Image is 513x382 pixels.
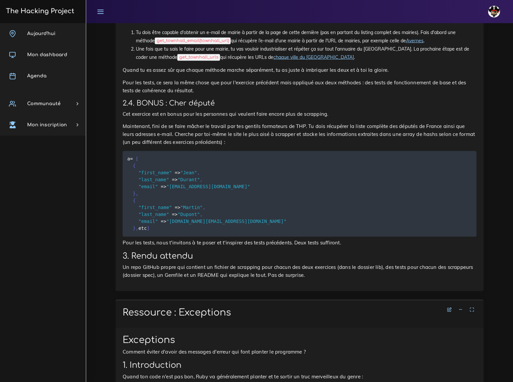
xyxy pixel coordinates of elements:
p: Comment éviter d'avoir des messages d'erreur qui font planter le programme ? [123,348,477,356]
span: Mon inscription [27,122,67,127]
span: = [175,205,177,210]
span: = [161,219,163,224]
img: avatar [488,6,500,18]
span: Aujourd'hui [27,31,55,36]
span: "[EMAIL_ADDRESS][DOMAIN_NAME]" [166,184,250,190]
span: , [136,191,138,196]
span: "last_name" [139,177,169,183]
span: = [172,212,175,217]
span: ] [147,226,149,231]
span: "email" [139,219,158,224]
h2: 1. Introduction [123,361,477,370]
h3: The Hacking Project [4,8,74,15]
p: Pour les tests, ce sera la même chose que pour l'exercice précédent mais appliqué aux deux méthod... [123,79,477,95]
p: Quand ton code n'est pas bon, Ruby va généralement planter et te sortir un truc merveilleux du ge... [123,373,477,381]
li: Une fois que tu sais le faire pour une mairie, tu vas vouloir industrialiser et répéter ça sur to... [136,45,477,62]
span: , [197,170,200,176]
h1: Exceptions [123,335,477,346]
p: Un repo GitHub propre qui contient un fichier de scrapping pour chacun des deux exercices (dans l... [123,264,477,279]
span: "email" [139,184,158,190]
h2: 3. Rendu attendu [123,252,477,261]
span: [ [136,156,138,162]
span: , [200,177,202,183]
span: } [133,226,136,231]
code: get_townhall_urls [177,54,220,61]
span: = [172,177,175,183]
span: Agenda [27,73,46,78]
span: "Martin" [180,205,202,210]
a: chaque ville du [GEOGRAPHIC_DATA] [273,54,354,60]
code: get_townhall_email(townhall_url) [155,38,231,44]
span: "Jean" [180,170,197,176]
p: Quand tu es assez sûr que chaque méthode marche séparément, tu as juste à imbriquer les deux et à... [123,66,477,74]
span: { [133,163,136,169]
li: Tu dois être capable d'obtenir un e-mail de mairie à partir de la page de cette dernière (pas en ... [136,28,477,45]
span: , [200,212,202,217]
span: "last_name" [139,212,169,217]
code: a > > > > > > etc [127,155,286,232]
span: "Durant" [178,177,200,183]
h3: 2.4. BONUS : Cher député [123,99,477,107]
span: Mon dashboard [27,52,67,57]
span: , [203,205,205,210]
span: } [133,191,136,196]
span: = [130,156,133,162]
p: Cet exercice est en bonus pour les personnes qui veulent faire encore plus de scrapping. [123,110,477,118]
p: Maintenant, fini de se faire mâcher le travail par tes gentils formateurs de THP. Tu dois récupér... [123,123,477,147]
h1: Ressource : Exceptions [123,308,477,319]
span: = [175,170,177,176]
p: Pour les tests, nous t'invitons à te poser et t'inspirer des tests précédents. Deux tests suffiront. [123,239,477,247]
a: Avernes [406,38,424,44]
span: { [133,198,136,203]
span: "first_name" [139,205,172,210]
span: = [161,184,163,190]
span: "first_name" [139,170,172,176]
span: "Dupont" [178,212,200,217]
span: "[DOMAIN_NAME][EMAIL_ADDRESS][DOMAIN_NAME]" [166,219,286,224]
span: , [136,226,138,231]
span: Communauté [27,101,61,106]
